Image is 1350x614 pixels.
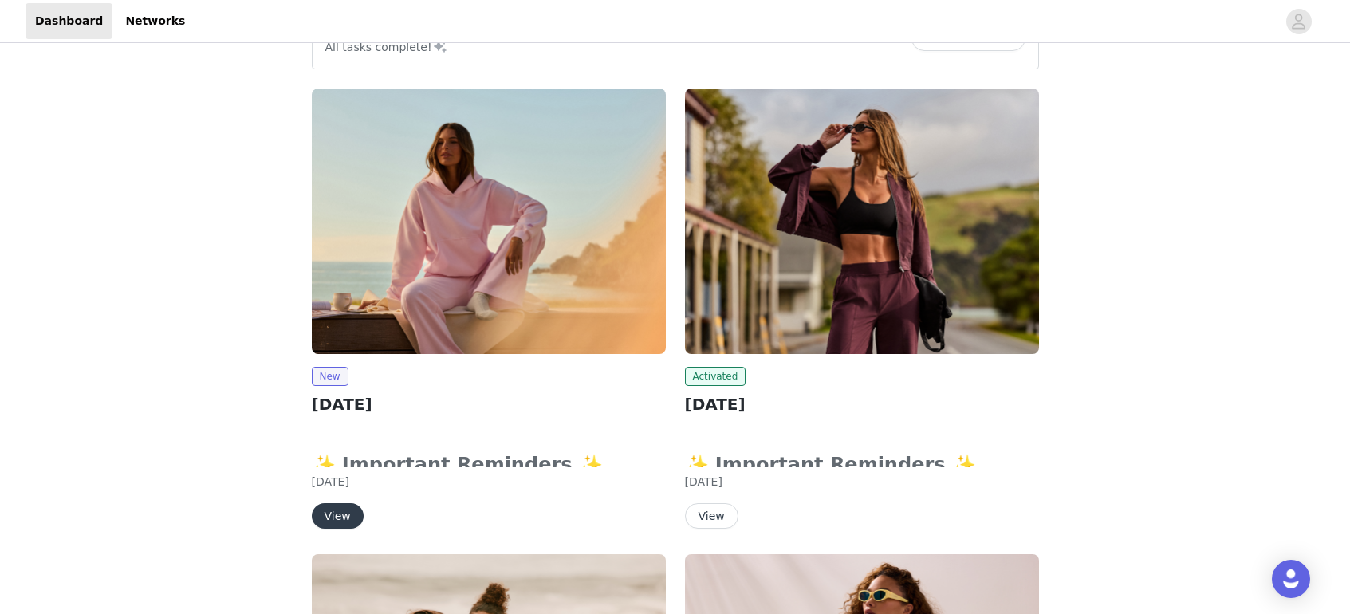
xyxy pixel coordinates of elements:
h2: [DATE] [685,392,1039,416]
a: View [312,510,364,522]
button: View [685,503,738,529]
a: View [685,510,738,522]
span: [DATE] [685,475,722,488]
strong: ✨ Important Reminders ✨ [685,454,986,476]
span: Activated [685,367,746,386]
a: Dashboard [26,3,112,39]
div: avatar [1291,9,1306,34]
img: Fabletics [685,89,1039,354]
strong: ✨ Important Reminders ✨ [312,454,613,476]
a: Networks [116,3,195,39]
button: View [312,503,364,529]
span: New [312,367,348,386]
div: Open Intercom Messenger [1272,560,1310,598]
span: [DATE] [312,475,349,488]
p: All tasks complete! [325,37,448,56]
img: Fabletics [312,89,666,354]
h2: [DATE] [312,392,666,416]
